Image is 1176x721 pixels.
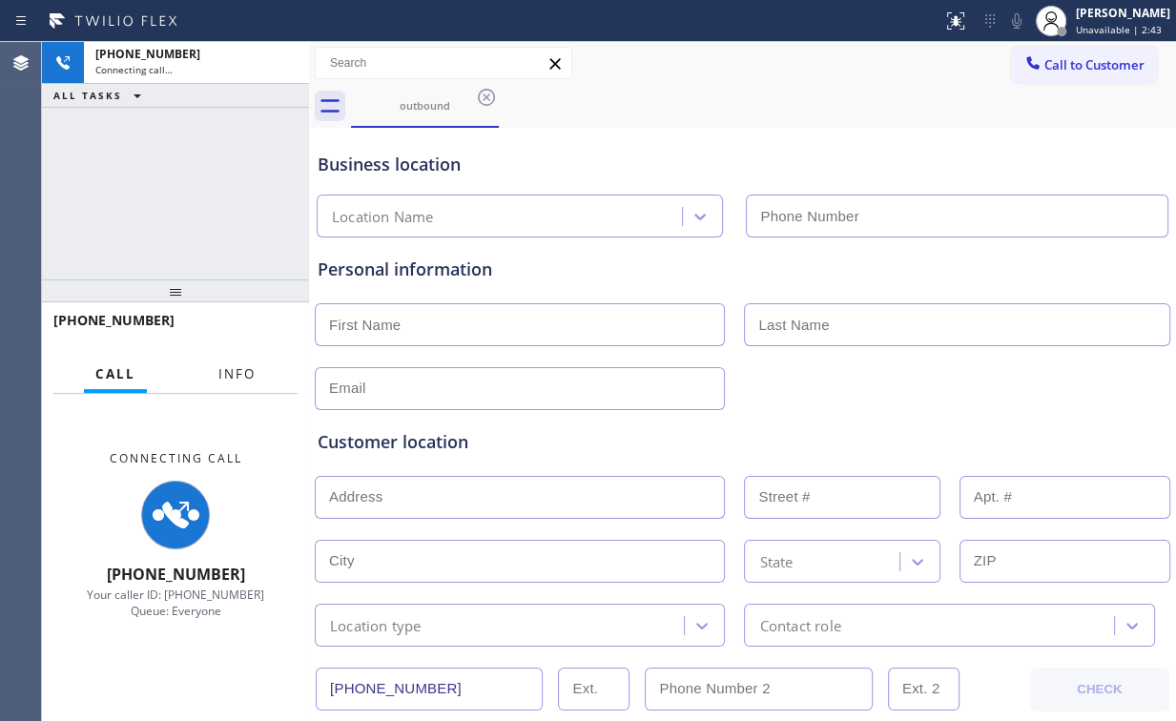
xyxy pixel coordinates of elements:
[318,257,1167,282] div: Personal information
[84,356,147,393] button: Call
[316,668,543,711] input: Phone Number
[53,89,122,102] span: ALL TASKS
[759,614,840,636] div: Contact role
[645,668,872,711] input: Phone Number 2
[107,564,245,585] span: [PHONE_NUMBER]
[315,476,725,519] input: Address
[316,48,571,78] input: Search
[1011,47,1157,83] button: Call to Customer
[744,303,1169,346] input: Last Name
[1076,23,1162,36] span: Unavailable | 2:43
[318,152,1167,177] div: Business location
[759,550,793,572] div: State
[330,614,422,636] div: Location type
[959,540,1170,583] input: ZIP
[218,365,256,382] span: Info
[558,668,629,711] input: Ext.
[315,367,725,410] input: Email
[746,195,1167,237] input: Phone Number
[315,540,725,583] input: City
[87,587,264,619] span: Your caller ID: [PHONE_NUMBER] Queue: Everyone
[95,365,135,382] span: Call
[332,206,434,228] div: Location Name
[888,668,959,711] input: Ext. 2
[1044,56,1145,73] span: Call to Customer
[95,46,200,62] span: [PHONE_NUMBER]
[318,429,1167,455] div: Customer location
[353,98,497,113] div: outbound
[95,63,173,76] span: Connecting call…
[1003,8,1030,34] button: Mute
[1076,5,1170,21] div: [PERSON_NAME]
[207,356,267,393] button: Info
[42,84,160,107] button: ALL TASKS
[53,311,175,329] span: [PHONE_NUMBER]
[110,450,242,466] span: Connecting Call
[315,303,725,346] input: First Name
[959,476,1170,519] input: Apt. #
[1030,668,1169,711] button: CHECK
[744,476,939,519] input: Street #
